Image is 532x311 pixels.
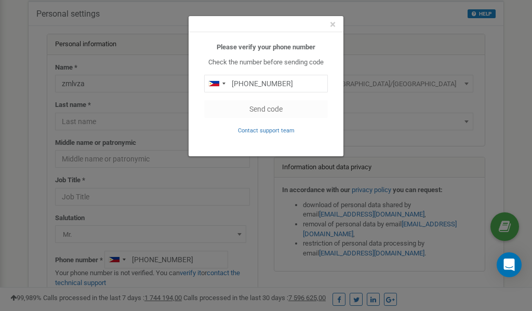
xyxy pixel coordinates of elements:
[238,126,295,134] a: Contact support team
[330,18,336,31] span: ×
[330,19,336,30] button: Close
[205,75,229,92] div: Telephone country code
[204,75,328,92] input: 0905 123 4567
[497,252,522,277] div: Open Intercom Messenger
[204,100,328,118] button: Send code
[204,58,328,67] p: Check the number before sending code
[238,127,295,134] small: Contact support team
[217,43,315,51] b: Please verify your phone number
